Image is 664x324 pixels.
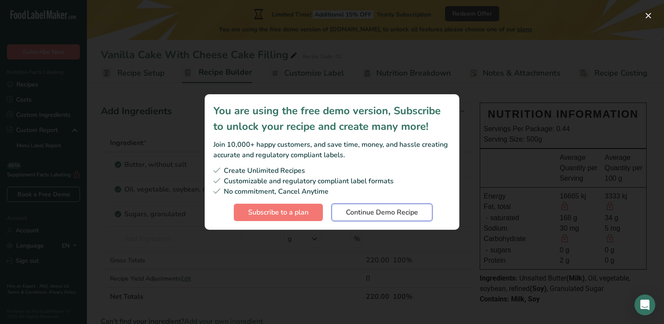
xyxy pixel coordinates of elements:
[346,207,418,218] span: Continue Demo Recipe
[213,176,451,186] div: Customizable and regulatory compliant label formats
[213,165,451,176] div: Create Unlimited Recipes
[213,186,451,197] div: No commitment, Cancel Anytime
[234,204,323,221] button: Subscribe to a plan
[213,103,451,134] div: You are using the free demo version, Subscribe to unlock your recipe and create many more!
[213,139,451,160] div: Join 10,000+ happy customers, and save time, money, and hassle creating accurate and regulatory c...
[634,294,655,315] div: Open Intercom Messenger
[332,204,432,221] button: Continue Demo Recipe
[248,207,309,218] span: Subscribe to a plan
